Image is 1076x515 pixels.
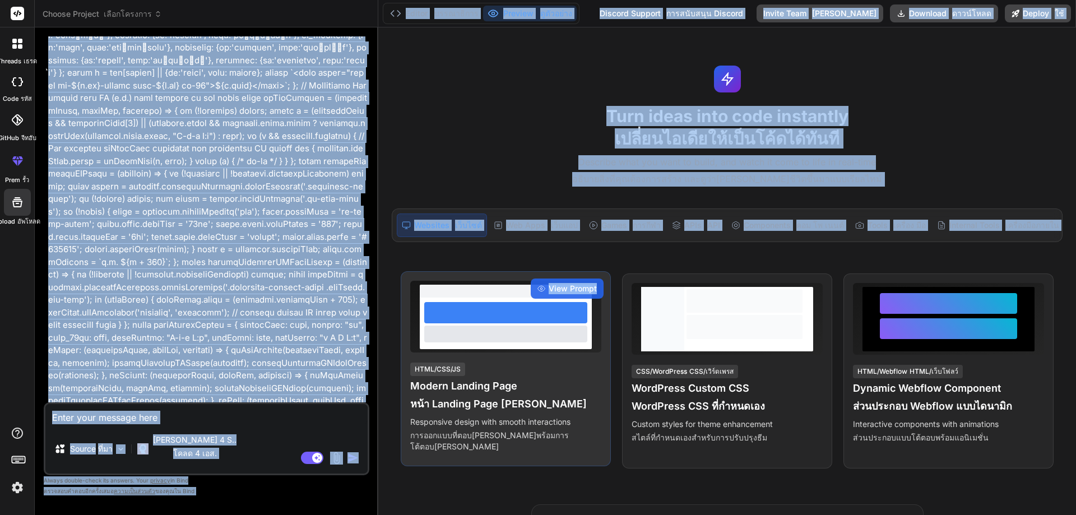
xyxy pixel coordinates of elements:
[1005,4,1071,22] button: Deployใช้
[24,57,37,65] sider-trans-text: เธรด
[632,381,823,414] h4: WordPress Custom CSS
[615,128,840,149] sider-trans-text: เปลี่ยนไอเดียให้เป็นโค้ดได้ทันที
[22,176,29,184] sider-trans-text: รั้ว
[410,363,465,376] div: HTML/CSS/JS
[549,283,597,294] span: View Prompt
[632,433,767,442] sider-trans-text: สไตล์ที่กําหนดเองสําหรับการปรับปรุงธีม
[632,365,738,378] div: CSS/WordPress
[44,488,194,494] sider-trans-text: ตรวจสอบคําตอบอีกครั้งเสมอ ของคุณใน Bind
[1005,220,1059,230] sider-trans-text: เครื่องมือภายใน
[116,444,126,454] img: Pick Models
[8,478,27,497] img: settings
[347,452,359,463] img: icon
[150,477,170,484] span: privacy
[21,134,36,142] sider-trans-text: จีทฮับ
[104,9,152,18] sider-trans-text: เลือกโครงการ
[910,367,958,375] sider-trans-text: HTML/เว็บโฟลว์
[727,214,848,237] div: Components
[98,444,113,453] sider-trans-text: ที่มา
[385,106,1069,149] h1: Turn ideas into code instantly
[386,6,483,21] button: Editorบรรณาธิการ
[952,8,991,18] sider-trans-text: ดาวน์โหลด
[667,214,725,237] div: APIs
[410,416,601,452] p: Responsive design with smooth interactions
[173,448,217,458] sider-trans-text: โคลด 4 เอส.
[632,419,823,443] p: Custom styles for theme enhancement
[666,8,743,18] sider-trans-text: การสนับสนุน Discord
[540,8,572,18] sider-trans-text: ดูตัวอย่าง
[489,214,582,237] div: Web Apps
[153,434,236,463] p: [PERSON_NAME] 4 S..
[796,220,844,230] sider-trans-text: คอม โพ เนนต์
[137,443,149,454] img: Claude 4 Sonnet
[572,173,882,184] sider-trans-text: อธิบายสิ่งที่คุณต้องการสร้าง และดูว่า[PERSON_NAME]ชีวิตขึ้นมาแบบเรียลไทม์
[890,4,998,22] button: Downloadดาวน์โหลด
[21,95,32,103] sider-trans-text: รหัส
[593,4,750,22] div: Discord Support
[44,475,369,501] p: Always double-check its answers. Your in Bind
[410,430,569,451] sider-trans-text: การออกแบบที่ตอบ[PERSON_NAME]พร้อมการโต้ตอบ[PERSON_NAME]
[43,8,162,20] span: Choose Project
[632,400,765,412] sider-trans-text: WordPress CSS ที่กําหนดเอง
[434,8,479,18] sider-trans-text: บรรณาธิการ
[851,214,930,237] div: Tools
[70,443,113,454] p: Source
[455,220,482,230] sider-trans-text: เว็บไซต์
[551,220,578,230] sider-trans-text: เว็บแอป
[5,175,29,185] label: prem
[633,220,661,230] sider-trans-text: การกีฬา
[385,155,1069,186] p: Describe what you want to build, and watch it come to life in real-time
[410,378,601,412] h4: Modern Landing Page
[483,6,577,21] button: Previewดูตัวอย่าง
[707,220,720,230] sider-trans-text: API
[330,452,343,465] img: attachment
[3,94,32,104] label: code
[689,367,734,375] sider-trans-text: CSS/เวิร์ดเพรส
[893,220,926,230] sider-trans-text: เครื่อง มือ
[114,488,155,494] span: ความเป็นส่วนตัว
[397,214,487,237] div: Websites
[757,4,883,22] button: Invite Team[PERSON_NAME]
[853,365,963,378] div: HTML/Webflow
[1055,8,1064,18] sider-trans-text: ใช้
[853,400,1012,412] sider-trans-text: ส่วนประกอบ Webflow แบบไดนามิก
[812,8,876,18] sider-trans-text: [PERSON_NAME]
[853,433,989,442] sider-trans-text: ส่วนประกอบแบบโต้ตอบพร้อมแอนิเมชั่น
[410,398,587,410] sider-trans-text: หน้า Landing Page [PERSON_NAME]
[585,214,665,237] div: Games
[933,214,1064,237] div: Internal Tools
[853,381,1044,414] h4: Dynamic Webflow Component
[17,217,40,225] sider-trans-text: อัพโหลด
[853,419,1044,443] p: Interactive components with animations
